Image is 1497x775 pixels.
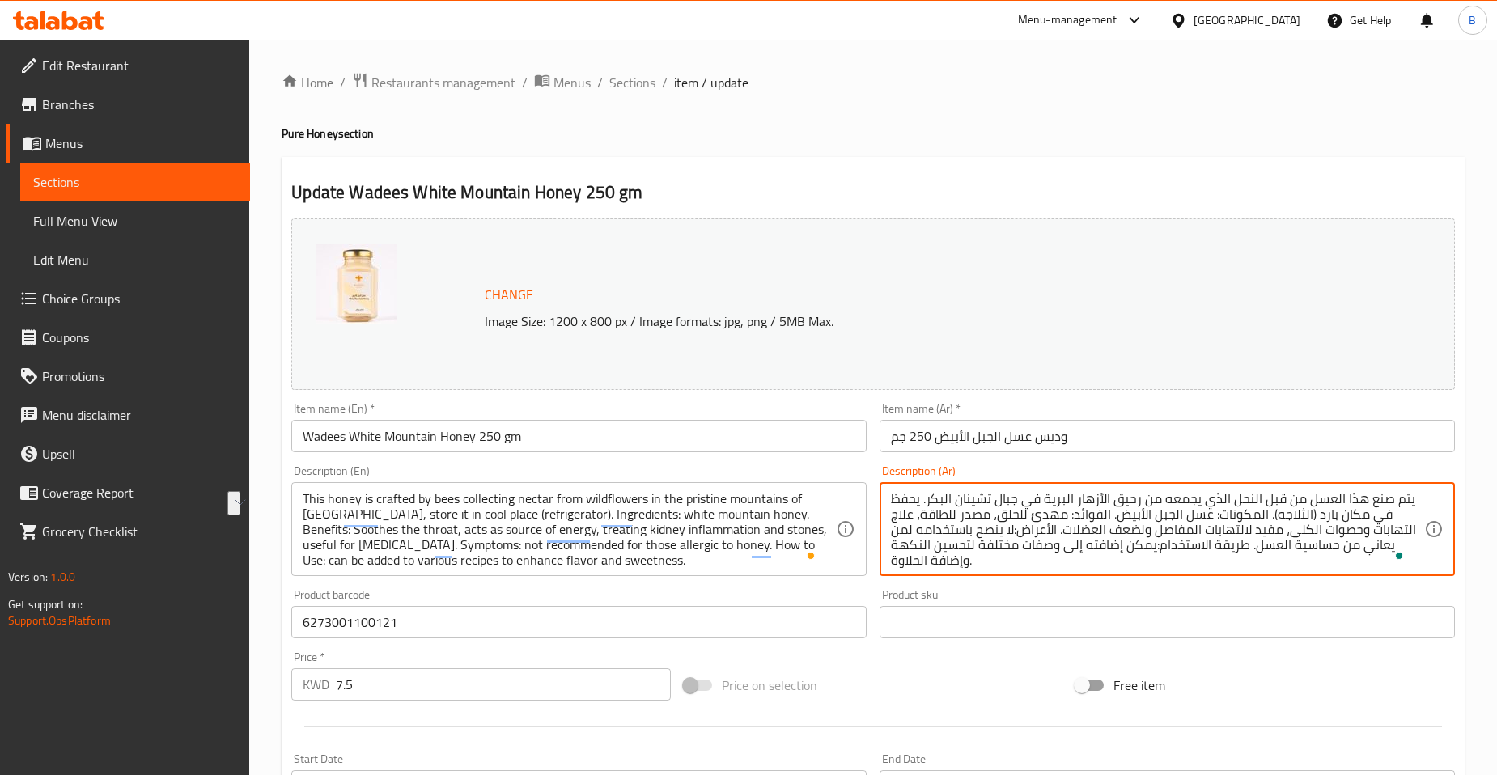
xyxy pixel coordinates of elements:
[609,73,655,92] a: Sections
[303,491,836,568] textarea: To enrich screen reader interactions, please activate Accessibility in Grammarly extension settings
[340,73,346,92] li: /
[42,56,237,75] span: Edit Restaurant
[485,283,533,307] span: Change
[478,278,540,311] button: Change
[6,396,250,434] a: Menu disclaimer
[6,318,250,357] a: Coupons
[891,491,1424,568] textarea: To enrich screen reader interactions, please activate Accessibility in Grammarly extension settings
[478,311,1313,331] p: Image Size: 1200 x 800 px / Image formats: jpg, png / 5MB Max.
[553,73,591,92] span: Menus
[42,405,237,425] span: Menu disclaimer
[8,594,83,615] span: Get support on:
[336,668,671,701] input: Please enter price
[352,72,515,93] a: Restaurants management
[33,211,237,231] span: Full Menu View
[6,434,250,473] a: Upsell
[282,73,333,92] a: Home
[316,244,397,324] img: White_Mountain_Honey638929407171554510.jpg
[282,72,1465,93] nav: breadcrumb
[6,473,250,512] a: Coverage Report
[1018,11,1117,30] div: Menu-management
[42,483,237,502] span: Coverage Report
[6,124,250,163] a: Menus
[1194,11,1300,29] div: [GEOGRAPHIC_DATA]
[20,201,250,240] a: Full Menu View
[20,163,250,201] a: Sections
[6,279,250,318] a: Choice Groups
[6,512,250,551] a: Grocery Checklist
[33,250,237,269] span: Edit Menu
[42,522,237,541] span: Grocery Checklist
[42,444,237,464] span: Upsell
[1113,675,1165,695] span: Free item
[1469,11,1476,29] span: B
[6,85,250,124] a: Branches
[6,357,250,396] a: Promotions
[303,675,329,694] p: KWD
[291,606,867,638] input: Please enter product barcode
[20,240,250,279] a: Edit Menu
[534,72,591,93] a: Menus
[50,566,75,587] span: 1.0.0
[33,172,237,192] span: Sections
[8,610,111,631] a: Support.OpsPlatform
[674,73,748,92] span: item / update
[522,73,528,92] li: /
[42,289,237,308] span: Choice Groups
[291,180,1455,205] h2: Update Wadees White Mountain Honey 250 gm
[282,125,1465,142] h4: Pure Honey section
[8,566,48,587] span: Version:
[42,328,237,347] span: Coupons
[880,606,1455,638] input: Please enter product sku
[880,420,1455,452] input: Enter name Ar
[662,73,668,92] li: /
[42,366,237,386] span: Promotions
[291,420,867,452] input: Enter name En
[371,73,515,92] span: Restaurants management
[45,133,237,153] span: Menus
[6,46,250,85] a: Edit Restaurant
[42,95,237,114] span: Branches
[722,675,817,695] span: Price on selection
[597,73,603,92] li: /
